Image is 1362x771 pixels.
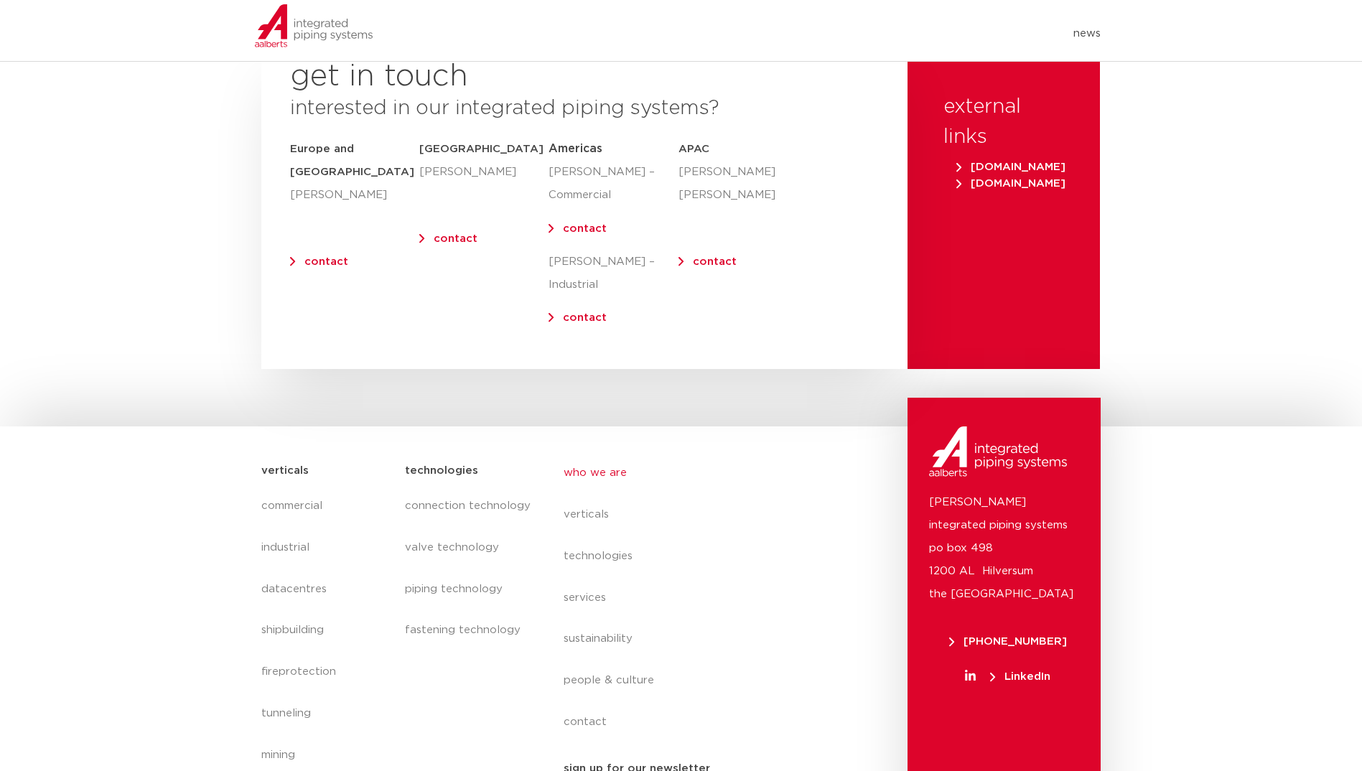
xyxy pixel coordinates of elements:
[990,671,1050,682] span: LinkedIn
[405,527,534,569] a: valve technology
[419,161,549,184] p: [PERSON_NAME]
[405,485,534,652] nav: Menu
[419,138,549,161] h5: [GEOGRAPHIC_DATA]
[563,223,607,234] a: contact
[261,527,391,569] a: industrial
[951,178,1071,189] a: [DOMAIN_NAME]
[564,452,826,494] a: who we are
[956,178,1065,189] span: [DOMAIN_NAME]
[1073,22,1101,45] a: news
[405,609,534,651] a: fastening technology
[564,577,826,619] a: services
[564,494,826,536] a: verticals
[943,92,1064,152] h3: external links
[549,251,678,296] p: [PERSON_NAME] – Industrial
[678,161,757,207] p: [PERSON_NAME] [PERSON_NAME]
[290,144,414,177] strong: Europe and [GEOGRAPHIC_DATA]
[434,233,477,244] a: contact
[261,569,391,610] a: datacentres
[564,618,826,660] a: sustainability
[564,660,826,701] a: people & culture
[261,485,391,527] a: commercial
[304,256,348,267] a: contact
[929,491,1079,606] p: [PERSON_NAME] integrated piping systems po box 498 1200 AL Hilversum the [GEOGRAPHIC_DATA]
[261,459,309,482] h5: verticals
[929,671,1086,682] a: LinkedIn
[951,162,1071,172] a: [DOMAIN_NAME]
[405,485,534,527] a: connection technology
[261,651,391,693] a: fireprotection
[949,636,1067,647] span: [PHONE_NUMBER]
[405,459,478,482] h5: technologies
[549,143,602,154] span: Americas
[290,60,468,94] h2: get in touch
[693,256,737,267] a: contact
[261,693,391,734] a: tunneling
[563,312,607,323] a: contact
[261,609,391,651] a: shipbuilding
[290,184,419,207] p: [PERSON_NAME]
[549,161,678,207] p: [PERSON_NAME] – Commercial
[449,22,1101,45] nav: Menu
[290,93,879,123] h3: interested in our integrated piping systems?
[405,569,534,610] a: piping technology
[564,701,826,743] a: contact
[564,536,826,577] a: technologies
[956,162,1065,172] span: [DOMAIN_NAME]
[929,636,1086,647] a: [PHONE_NUMBER]
[564,452,826,744] nav: Menu
[678,138,757,161] h5: APAC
